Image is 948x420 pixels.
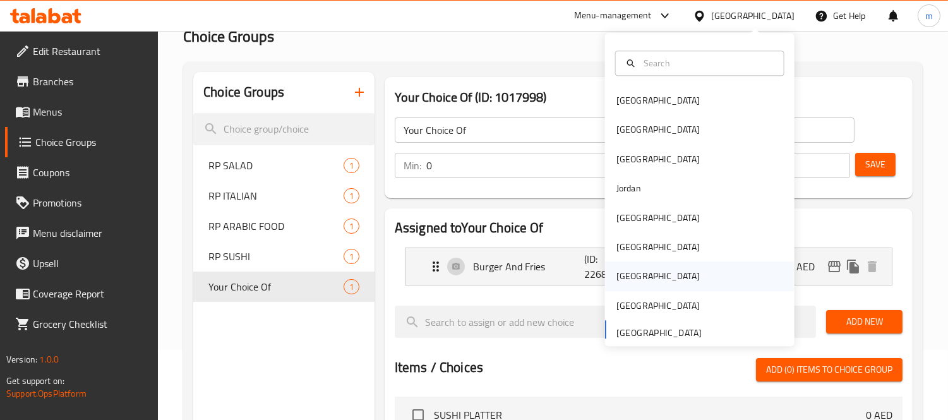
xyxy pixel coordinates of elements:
[616,211,700,225] div: [GEOGRAPHIC_DATA]
[844,257,863,276] button: duplicate
[35,135,148,150] span: Choice Groups
[865,157,885,172] span: Save
[33,74,148,89] span: Branches
[5,309,159,339] a: Grocery Checklist
[5,279,159,309] a: Coverage Report
[395,243,903,291] li: Expand
[639,56,776,70] input: Search
[766,362,892,378] span: Add (0) items to choice group
[616,299,700,313] div: [GEOGRAPHIC_DATA]
[404,158,421,173] p: Min:
[836,314,892,330] span: Add New
[863,257,882,276] button: delete
[208,219,344,234] span: RP ARABIC FOOD
[711,9,795,23] div: [GEOGRAPHIC_DATA]
[584,251,659,282] p: (ID: 2268588078)
[208,249,344,264] span: RP SUSHI
[208,158,344,173] span: RP SALAD
[193,113,375,145] input: search
[6,385,87,402] a: Support.OpsPlatform
[6,373,64,389] span: Get support on:
[925,9,933,23] span: m
[33,225,148,241] span: Menu disclaimer
[788,259,825,274] p: 0 AED
[826,310,903,333] button: Add New
[825,257,844,276] button: edit
[193,150,375,181] div: RP SALAD1
[574,8,652,23] div: Menu-management
[616,93,700,107] div: [GEOGRAPHIC_DATA]
[344,281,359,293] span: 1
[405,248,892,285] div: Expand
[183,22,274,51] span: Choice Groups
[395,219,903,237] h2: Assigned to Your Choice Of
[6,351,37,368] span: Version:
[616,152,700,166] div: [GEOGRAPHIC_DATA]
[344,220,359,232] span: 1
[5,127,159,157] a: Choice Groups
[344,190,359,202] span: 1
[395,306,816,338] input: search
[855,153,896,176] button: Save
[344,249,359,264] div: Choices
[344,219,359,234] div: Choices
[203,83,284,102] h2: Choice Groups
[344,251,359,263] span: 1
[193,241,375,272] div: RP SUSHI1
[208,279,344,294] span: Your Choice Of
[5,66,159,97] a: Branches
[395,87,903,107] h3: Your Choice Of (ID: 1017998)
[5,188,159,218] a: Promotions
[344,188,359,203] div: Choices
[33,104,148,119] span: Menus
[616,182,641,196] div: Jordan
[33,195,148,210] span: Promotions
[344,160,359,172] span: 1
[39,351,59,368] span: 1.0.0
[5,218,159,248] a: Menu disclaimer
[193,181,375,211] div: RP ITALIAN1
[395,358,483,377] h2: Items / Choices
[33,316,148,332] span: Grocery Checklist
[5,97,159,127] a: Menus
[473,259,584,274] p: Burger And Fries
[616,270,700,284] div: [GEOGRAPHIC_DATA]
[616,240,700,254] div: [GEOGRAPHIC_DATA]
[5,36,159,66] a: Edit Restaurant
[208,188,344,203] span: RP ITALIAN
[33,165,148,180] span: Coupons
[193,272,375,302] div: Your Choice Of1
[344,158,359,173] div: Choices
[33,286,148,301] span: Coverage Report
[756,358,903,381] button: Add (0) items to choice group
[5,157,159,188] a: Coupons
[5,248,159,279] a: Upsell
[193,211,375,241] div: RP ARABIC FOOD1
[616,123,700,137] div: [GEOGRAPHIC_DATA]
[33,256,148,271] span: Upsell
[33,44,148,59] span: Edit Restaurant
